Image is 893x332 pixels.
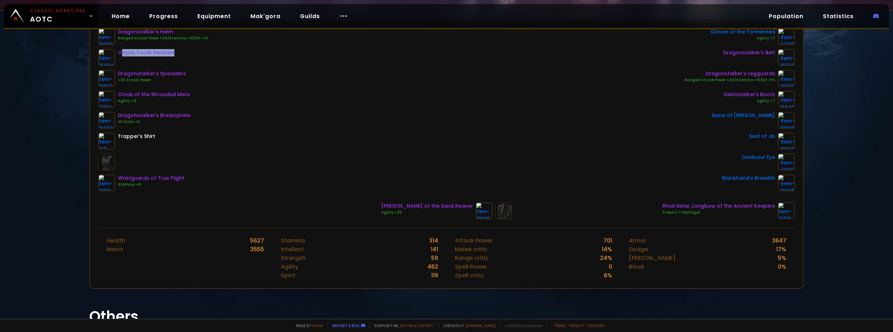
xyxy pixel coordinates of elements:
div: 5 % [778,254,786,262]
span: AOTC [30,8,86,24]
div: 14 % [602,245,612,254]
div: 119 [431,271,438,280]
span: v. d752d5 - production [500,323,542,328]
span: Support me, [369,323,435,328]
div: Giantstalker's Boots [723,91,775,98]
a: Home [106,9,135,23]
span: Checkout [439,323,496,328]
div: Intellect [281,245,304,254]
a: Progress [144,9,183,23]
div: Strength [281,254,306,262]
div: 24 % [600,254,612,262]
div: Trapper's Shirt [118,133,155,140]
div: Seal of Jin [749,133,775,140]
small: Classic Hardcore [30,8,86,14]
a: Consent [587,323,606,328]
div: [PERSON_NAME] [629,254,676,262]
img: item-13965 [778,175,795,191]
div: 59 [431,254,438,262]
div: Blackhand's Breadth [722,175,775,182]
img: item-19925 [778,112,795,129]
div: Stamina [281,236,305,245]
div: Dodge [629,245,648,254]
div: 701 [603,236,612,245]
div: Agility +7 [723,98,775,104]
a: Buy me a coffee [400,323,435,328]
div: Cloak of the Shrouded Mists [118,91,190,98]
img: item-18404 [98,49,115,66]
img: item-19991 [778,154,795,170]
span: Made by [292,323,323,328]
div: Band of [PERSON_NAME] [712,112,775,119]
div: Ranged Attack Power +24/Stamina +10/Hit +1% [685,77,775,83]
a: Classic HardcoreAOTC [4,4,98,28]
div: Rhok'delar, Longbow of the Ancient Keepers [662,202,775,210]
div: 6 % [604,271,612,280]
img: item-18812 [98,175,115,191]
div: 5627 [250,236,264,245]
img: item-16938 [778,70,795,87]
div: 17 % [776,245,786,254]
img: item-18713 [778,202,795,219]
div: All Stats +3 [118,119,190,125]
div: Spell critic [455,271,484,280]
img: item-16937 [98,70,115,87]
a: Statistics [817,9,859,23]
img: item-21635 [476,202,493,219]
div: Dragonstalker's Helm [118,28,208,36]
div: Range critic [455,254,489,262]
div: Dragonstalker's Belt [723,49,775,56]
a: Mak'gora [245,9,286,23]
img: item-16939 [98,28,115,45]
div: Agility +3 [118,98,190,104]
img: item-16849 [778,91,795,108]
img: item-19898 [778,133,795,149]
div: 3647 [772,236,786,245]
img: item-17102 [98,91,115,108]
div: Dragonstalker's Spaulders [118,70,186,77]
div: Gloves of the Tormented [711,28,775,36]
div: +30 Attack Power [118,77,186,83]
div: Melee critic [455,245,487,254]
div: [PERSON_NAME] of the Sand Reaver [381,202,473,210]
a: Equipment [192,9,237,23]
div: Block [629,262,644,271]
div: 462 [427,262,438,271]
h1: Others [89,306,804,327]
img: item-22715 [778,28,795,45]
div: Attack Power [455,236,493,245]
img: item-127 [98,133,115,149]
div: 141 [431,245,438,254]
div: Agility +7 [711,36,775,41]
div: Scope (+7 Damage) [662,210,775,215]
div: Agility [281,262,298,271]
div: Spirit [281,271,295,280]
div: 0 % [778,262,786,271]
a: Terms [554,323,566,328]
div: Stamina +9 [118,182,184,187]
a: Privacy [569,323,584,328]
div: Onyxia Tooth Pendant [118,49,174,56]
img: item-16942 [98,112,115,129]
div: 314 [429,236,438,245]
div: Dragonstalker's Legguards [685,70,775,77]
div: Mana [107,245,123,254]
div: Dragonstalker's Breastplate [118,112,190,119]
div: Armor [629,236,646,245]
div: Health [107,236,125,245]
div: 3555 [250,245,264,254]
div: Spell Power [455,262,487,271]
div: Agility +25 [381,210,473,215]
div: 0 [609,262,612,271]
div: Ranged Attack Power +24/Stamina +10/Hit +1% [118,36,208,41]
img: item-16936 [778,49,795,66]
a: Report a bug [332,323,360,328]
a: Population [763,9,809,23]
a: Guilds [294,9,325,23]
div: Wristguards of True Flight [118,175,184,182]
div: Devilsaur Eye [742,154,775,161]
a: a fan [313,323,323,328]
a: [DOMAIN_NAME] [466,323,496,328]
